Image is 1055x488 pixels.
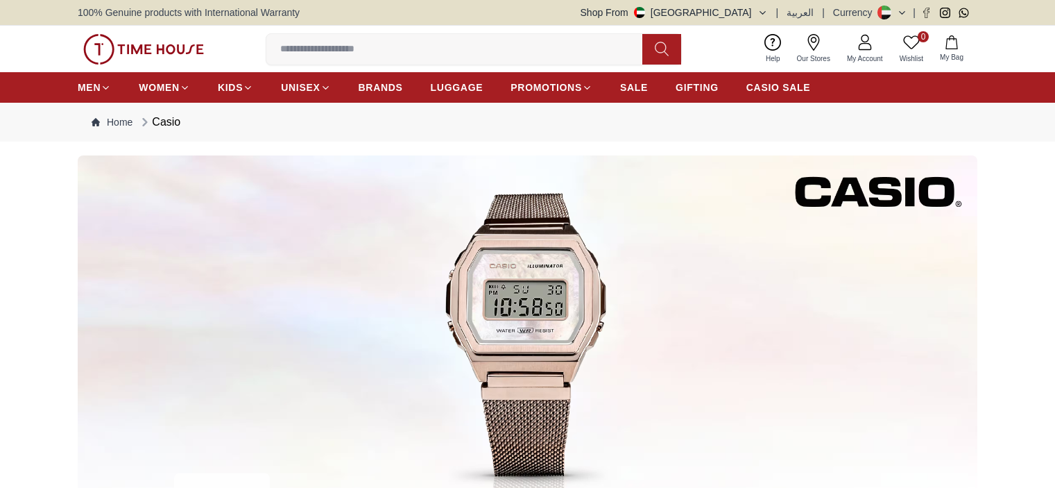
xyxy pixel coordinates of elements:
[139,81,180,94] span: WOMEN
[913,6,916,19] span: |
[511,75,592,100] a: PROMOTIONS
[822,6,825,19] span: |
[281,75,330,100] a: UNISEX
[787,6,814,19] button: العربية
[918,31,929,42] span: 0
[791,53,836,64] span: Our Stores
[932,33,972,65] button: My Bag
[218,75,253,100] a: KIDS
[921,8,932,18] a: Facebook
[841,53,889,64] span: My Account
[78,75,111,100] a: MEN
[139,75,190,100] a: WOMEN
[78,81,101,94] span: MEN
[359,75,403,100] a: BRANDS
[359,81,403,94] span: BRANDS
[891,31,932,67] a: 0Wishlist
[218,81,243,94] span: KIDS
[776,6,779,19] span: |
[940,8,950,18] a: Instagram
[511,81,582,94] span: PROMOTIONS
[676,81,719,94] span: GIFTING
[581,6,768,19] button: Shop From[GEOGRAPHIC_DATA]
[78,6,300,19] span: 100% Genuine products with International Warranty
[138,114,180,131] div: Casio
[757,31,789,67] a: Help
[78,103,977,142] nav: Breadcrumb
[431,81,483,94] span: LUGGAGE
[833,6,878,19] div: Currency
[431,75,483,100] a: LUGGAGE
[281,81,320,94] span: UNISEX
[620,75,648,100] a: SALE
[634,7,645,18] img: United Arab Emirates
[92,115,132,129] a: Home
[934,52,969,62] span: My Bag
[620,81,648,94] span: SALE
[676,75,719,100] a: GIFTING
[789,31,839,67] a: Our Stores
[894,53,929,64] span: Wishlist
[760,53,786,64] span: Help
[746,81,811,94] span: CASIO SALE
[83,34,204,65] img: ...
[746,75,811,100] a: CASIO SALE
[959,8,969,18] a: Whatsapp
